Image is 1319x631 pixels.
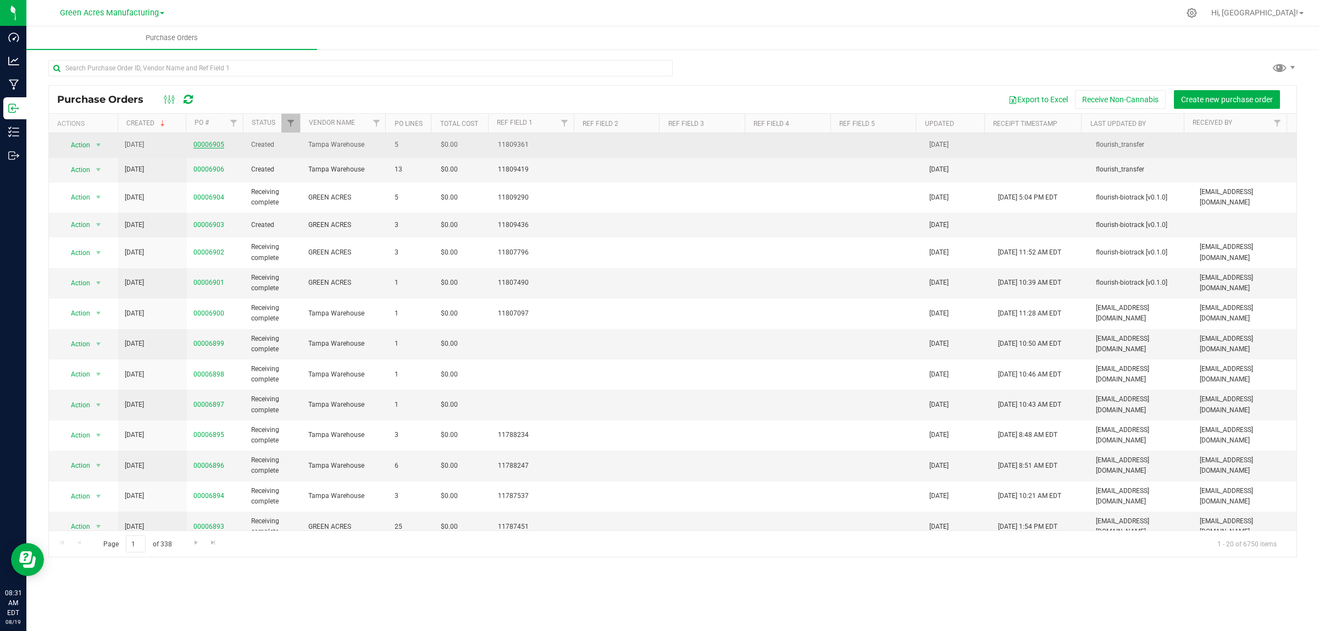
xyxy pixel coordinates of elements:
[1200,394,1290,415] span: [EMAIL_ADDRESS][DOMAIN_NAME]
[395,430,428,440] span: 3
[62,190,91,205] span: Action
[92,190,106,205] span: select
[1200,455,1290,476] span: [EMAIL_ADDRESS][DOMAIN_NAME]
[62,275,91,291] span: Action
[998,491,1061,501] span: [DATE] 10:21 AM EDT
[188,535,204,550] a: Go to the next page
[929,220,949,230] span: [DATE]
[308,339,381,349] span: Tampa Warehouse
[193,492,224,500] a: 00006894
[193,523,224,530] a: 00006893
[195,119,209,126] a: PO #
[125,430,144,440] span: [DATE]
[1096,364,1186,385] span: [EMAIL_ADDRESS][DOMAIN_NAME]
[395,369,428,380] span: 1
[309,119,355,126] a: Vendor Name
[251,334,296,355] span: Receiving complete
[441,400,458,410] span: $0.00
[668,120,704,128] a: Ref Field 3
[92,217,106,233] span: select
[440,120,478,128] a: Total Cost
[193,165,224,173] a: 00006906
[92,367,106,382] span: select
[251,140,296,150] span: Created
[62,137,91,153] span: Action
[57,93,154,106] span: Purchase Orders
[125,522,144,532] span: [DATE]
[308,400,381,410] span: Tampa Warehouse
[929,522,949,532] span: [DATE]
[308,491,381,501] span: Tampa Warehouse
[252,119,275,126] a: Status
[251,164,296,175] span: Created
[26,26,317,49] a: Purchase Orders
[308,430,381,440] span: Tampa Warehouse
[1096,140,1186,150] span: flourish_transfer
[125,164,144,175] span: [DATE]
[929,164,949,175] span: [DATE]
[8,150,19,161] inline-svg: Outbound
[441,164,458,175] span: $0.00
[251,187,296,208] span: Receiving complete
[193,279,224,286] a: 00006901
[498,164,571,175] span: 11809419
[308,192,381,203] span: GREEN ACRES
[498,461,571,471] span: 11788247
[125,220,144,230] span: [DATE]
[308,140,381,150] span: Tampa Warehouse
[125,491,144,501] span: [DATE]
[125,247,144,258] span: [DATE]
[193,340,224,347] a: 00006899
[395,192,428,203] span: 5
[1096,303,1186,324] span: [EMAIL_ADDRESS][DOMAIN_NAME]
[1209,535,1285,552] span: 1 - 20 of 6750 items
[193,431,224,439] a: 00006895
[62,245,91,261] span: Action
[251,303,296,324] span: Receiving complete
[8,126,19,137] inline-svg: Inventory
[441,220,458,230] span: $0.00
[395,339,428,349] span: 1
[193,401,224,408] a: 00006897
[62,367,91,382] span: Action
[929,339,949,349] span: [DATE]
[1200,486,1290,507] span: [EMAIL_ADDRESS][DOMAIN_NAME]
[1200,425,1290,446] span: [EMAIL_ADDRESS][DOMAIN_NAME]
[126,119,167,127] a: Created
[92,162,106,178] span: select
[1200,242,1290,263] span: [EMAIL_ADDRESS][DOMAIN_NAME]
[8,79,19,90] inline-svg: Manufacturing
[225,114,243,132] a: Filter
[498,192,571,203] span: 11809290
[395,522,428,532] span: 25
[441,308,458,319] span: $0.00
[441,339,458,349] span: $0.00
[62,458,91,473] span: Action
[556,114,574,132] a: Filter
[125,278,144,288] span: [DATE]
[998,278,1061,288] span: [DATE] 10:39 AM EDT
[251,394,296,415] span: Receiving complete
[62,217,91,233] span: Action
[583,120,618,128] a: Ref Field 2
[498,247,571,258] span: 11807796
[193,370,224,378] a: 00006898
[441,369,458,380] span: $0.00
[92,428,106,443] span: select
[206,535,221,550] a: Go to the last page
[1096,247,1186,258] span: flourish-biotrack [v0.1.0]
[92,245,106,261] span: select
[929,278,949,288] span: [DATE]
[8,103,19,114] inline-svg: Inbound
[281,114,300,132] a: Filter
[308,164,381,175] span: Tampa Warehouse
[251,516,296,537] span: Receiving complete
[498,522,571,532] span: 11787451
[1200,516,1290,537] span: [EMAIL_ADDRESS][DOMAIN_NAME]
[125,400,144,410] span: [DATE]
[62,162,91,178] span: Action
[5,618,21,626] p: 08/19
[998,522,1057,532] span: [DATE] 1:54 PM EDT
[1200,334,1290,355] span: [EMAIL_ADDRESS][DOMAIN_NAME]
[441,192,458,203] span: $0.00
